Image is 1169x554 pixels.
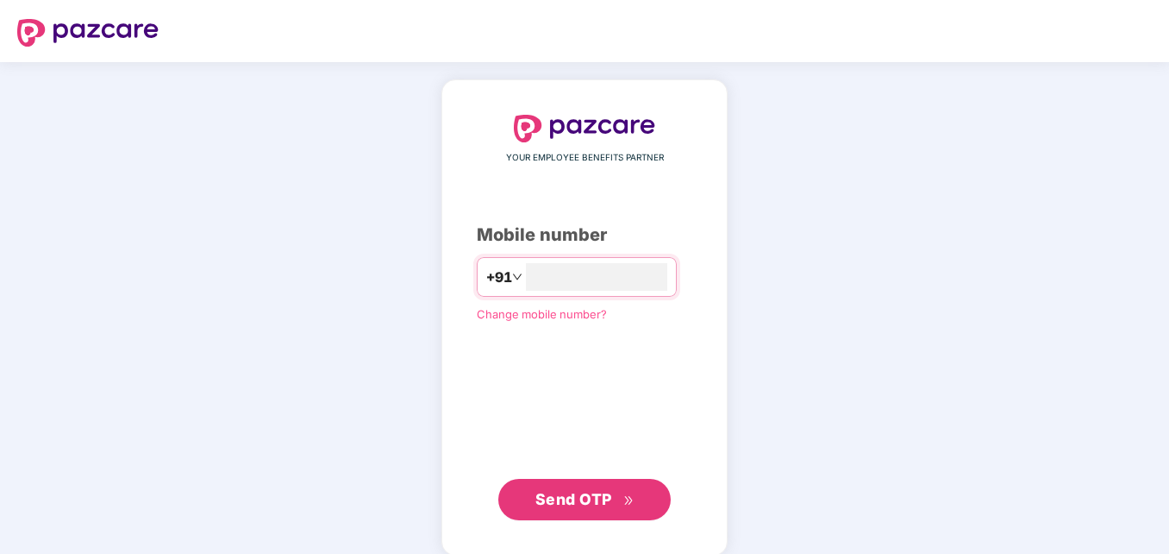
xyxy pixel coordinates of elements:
[486,267,512,288] span: +91
[514,115,655,142] img: logo
[498,479,671,520] button: Send OTPdouble-right
[17,19,159,47] img: logo
[512,272,522,282] span: down
[506,151,664,165] span: YOUR EMPLOYEE BENEFITS PARTNER
[623,495,635,507] span: double-right
[477,222,692,249] div: Mobile number
[535,490,612,508] span: Send OTP
[477,307,607,321] a: Change mobile number?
